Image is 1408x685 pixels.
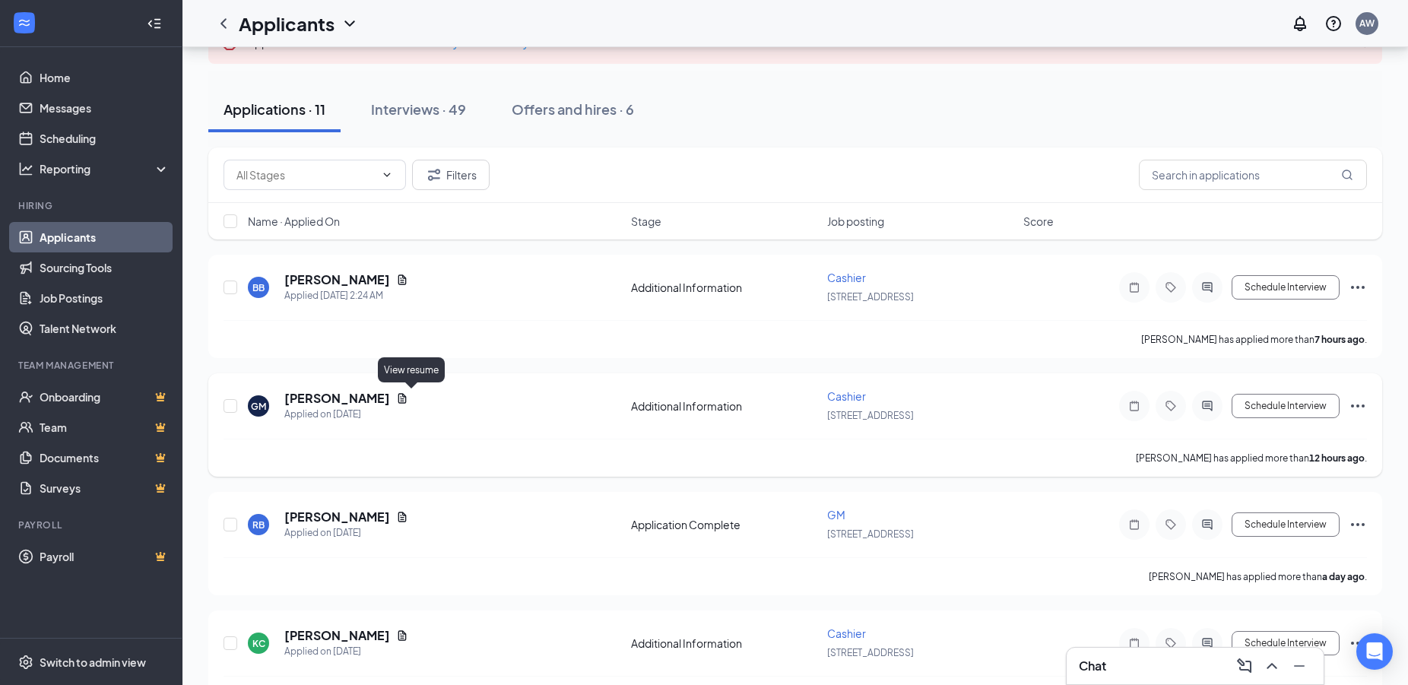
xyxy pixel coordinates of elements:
span: [STREET_ADDRESS] [827,291,914,303]
span: Cashier [827,626,866,640]
svg: Tag [1162,519,1180,531]
h5: [PERSON_NAME] [284,627,390,644]
div: Additional Information [631,398,818,414]
svg: WorkstreamLogo [17,15,32,30]
a: Home [40,62,170,93]
span: [STREET_ADDRESS] [827,410,914,421]
h5: [PERSON_NAME] [284,390,390,407]
div: AW [1359,17,1375,30]
a: PayrollCrown [40,541,170,572]
div: Applied on [DATE] [284,644,408,659]
span: [STREET_ADDRESS] [827,647,914,658]
svg: Tag [1162,400,1180,412]
svg: Notifications [1291,14,1309,33]
p: [PERSON_NAME] has applied more than . [1149,570,1367,583]
div: Applications · 11 [224,100,325,119]
div: Applied [DATE] 2:24 AM [284,288,408,303]
div: Team Management [18,359,166,372]
svg: ChevronDown [381,169,393,181]
button: ChevronUp [1260,654,1284,678]
span: Name · Applied On [248,214,340,229]
div: Offers and hires · 6 [512,100,634,119]
div: Payroll [18,519,166,531]
a: Job Postings [40,283,170,313]
svg: Filter [425,166,443,184]
div: Applied on [DATE] [284,407,408,422]
svg: Ellipses [1349,278,1367,297]
div: Interviews · 49 [371,100,466,119]
div: Applied on [DATE] [284,525,408,541]
a: Talent Network [40,313,170,344]
svg: Note [1125,281,1143,293]
div: Switch to admin view [40,655,146,670]
span: Cashier [827,271,866,284]
h5: [PERSON_NAME] [284,271,390,288]
svg: Document [396,392,408,404]
span: GM [827,508,845,522]
div: Application Complete [631,517,818,532]
a: SurveysCrown [40,473,170,503]
h5: [PERSON_NAME] [284,509,390,525]
b: 12 hours ago [1309,452,1365,464]
div: Additional Information [631,636,818,651]
button: Minimize [1287,654,1311,678]
input: Search in applications [1139,160,1367,190]
svg: Note [1125,400,1143,412]
p: [PERSON_NAME] has applied more than . [1136,452,1367,465]
div: Reporting [40,161,170,176]
p: [PERSON_NAME] has applied more than . [1141,333,1367,346]
a: OnboardingCrown [40,382,170,412]
b: a day ago [1322,571,1365,582]
a: Applicants [40,222,170,252]
button: Schedule Interview [1232,394,1340,418]
div: KC [252,637,265,650]
h3: Chat [1079,658,1106,674]
svg: Tag [1162,281,1180,293]
a: DocumentsCrown [40,442,170,473]
svg: Collapse [147,16,162,31]
svg: Ellipses [1349,515,1367,534]
a: TeamCrown [40,412,170,442]
svg: Analysis [18,161,33,176]
a: Messages [40,93,170,123]
svg: QuestionInfo [1324,14,1343,33]
svg: Minimize [1290,657,1308,675]
span: Score [1023,214,1054,229]
svg: Document [396,274,408,286]
svg: MagnifyingGlass [1341,169,1353,181]
div: BB [252,281,265,294]
div: GM [251,400,266,413]
svg: Ellipses [1349,634,1367,652]
button: Schedule Interview [1232,512,1340,537]
div: View resume [378,357,445,382]
span: Stage [631,214,661,229]
input: All Stages [236,166,375,183]
b: 7 hours ago [1314,334,1365,345]
span: Cashier [827,389,866,403]
button: Schedule Interview [1232,275,1340,300]
span: Job posting [827,214,884,229]
svg: ChevronUp [1263,657,1281,675]
div: Hiring [18,199,166,212]
a: Sourcing Tools [40,252,170,283]
button: Schedule Interview [1232,631,1340,655]
h1: Applicants [239,11,335,36]
svg: ActiveChat [1198,519,1216,531]
svg: ChevronDown [341,14,359,33]
svg: Tag [1162,637,1180,649]
svg: Document [396,630,408,642]
svg: Settings [18,655,33,670]
span: [STREET_ADDRESS] [827,528,914,540]
a: Scheduling [40,123,170,154]
svg: ComposeMessage [1235,657,1254,675]
button: Filter Filters [412,160,490,190]
div: Additional Information [631,280,818,295]
div: RB [252,519,265,531]
svg: Ellipses [1349,397,1367,415]
svg: ChevronLeft [214,14,233,33]
svg: Note [1125,637,1143,649]
svg: ActiveChat [1198,400,1216,412]
svg: Note [1125,519,1143,531]
svg: ActiveChat [1198,281,1216,293]
svg: Document [396,511,408,523]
